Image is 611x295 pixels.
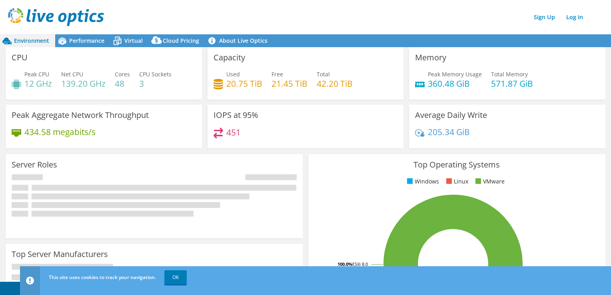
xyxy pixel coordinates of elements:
[124,37,143,44] span: Virtual
[24,79,52,88] h4: 12 GHz
[14,37,49,44] span: Environment
[12,53,28,62] h3: CPU
[139,79,172,88] h4: 3
[491,70,528,78] span: Total Memory
[317,70,330,78] span: Total
[214,53,245,62] h3: Capacity
[428,79,482,88] h4: 360.48 GiB
[226,79,262,88] h4: 20.75 TiB
[562,11,587,23] a: Log In
[49,274,156,281] span: This site uses cookies to track your navigation.
[139,70,172,78] span: CPU Sockets
[491,79,533,88] h4: 571.87 GiB
[226,128,241,137] h4: 451
[61,70,83,78] span: Net CPU
[12,111,149,120] h3: Peak Aggregate Network Throughput
[415,111,487,120] h3: Average Daily Write
[115,70,130,78] span: Cores
[428,70,482,78] span: Peak Memory Usage
[214,111,258,120] h3: IOPS at 95%
[337,261,352,267] tspan: 100.0%
[530,11,559,23] a: Sign Up
[352,261,368,267] tspan: ESXi 8.0
[444,177,468,186] li: Linux
[272,70,283,78] span: Free
[24,70,49,78] span: Peak CPU
[115,79,130,88] h4: 48
[163,37,199,44] span: Cloud Pricing
[473,177,505,186] li: VMware
[428,128,470,136] h4: 205.34 GiB
[405,177,439,186] li: Windows
[272,79,307,88] h4: 21.45 TiB
[24,128,96,136] h4: 434.58 megabits/s
[226,70,240,78] span: Used
[8,8,104,26] img: live_optics_svg.svg
[164,270,187,285] a: OK
[205,34,274,47] a: About Live Optics
[61,79,106,88] h4: 139.20 GHz
[314,160,599,169] h3: Top Operating Systems
[69,37,104,44] span: Performance
[12,160,57,169] h3: Server Roles
[415,53,446,62] h3: Memory
[12,250,108,259] h3: Top Server Manufacturers
[317,79,353,88] h4: 42.20 TiB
